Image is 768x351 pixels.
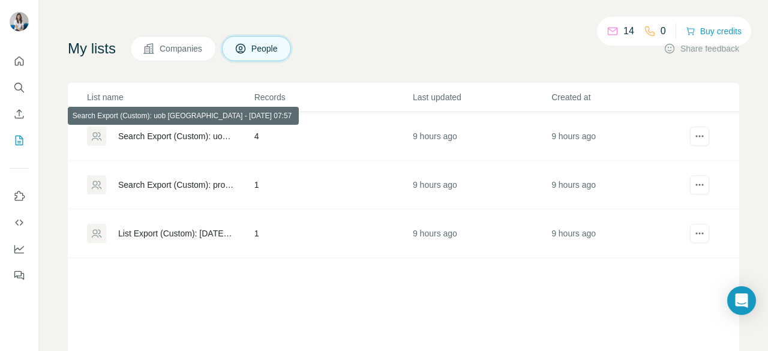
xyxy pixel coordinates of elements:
p: Records [254,91,412,103]
div: List Export (Custom): [DATE] 07:43 [118,227,234,239]
td: 4 [254,112,412,161]
td: 9 hours ago [412,112,551,161]
p: 0 [661,24,666,38]
p: 14 [623,24,634,38]
button: actions [690,224,709,243]
button: Use Surfe on LinkedIn [10,185,29,207]
button: actions [690,175,709,194]
button: actions [690,127,709,146]
div: Open Intercom Messenger [727,286,756,315]
div: Search Export (Custom): property guru [GEOGRAPHIC_DATA] - [DATE] 07:47 [118,179,234,191]
td: 9 hours ago [551,209,689,258]
button: My lists [10,130,29,151]
p: Created at [551,91,689,103]
button: Search [10,77,29,98]
button: Share feedback [664,43,739,55]
button: Quick start [10,50,29,72]
button: Enrich CSV [10,103,29,125]
td: 9 hours ago [551,161,689,209]
h4: My lists [68,39,116,58]
td: 9 hours ago [551,112,689,161]
span: People [251,43,279,55]
p: List name [87,91,253,103]
p: Last updated [413,91,550,103]
td: 1 [254,209,412,258]
td: 9 hours ago [412,161,551,209]
button: Dashboard [10,238,29,260]
span: Companies [160,43,203,55]
img: Avatar [10,12,29,31]
button: Feedback [10,265,29,286]
button: Buy credits [686,23,742,40]
td: 1 [254,161,412,209]
button: Use Surfe API [10,212,29,233]
td: 9 hours ago [412,209,551,258]
div: Search Export (Custom): uob [GEOGRAPHIC_DATA] - [DATE] 07:57 [118,130,234,142]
